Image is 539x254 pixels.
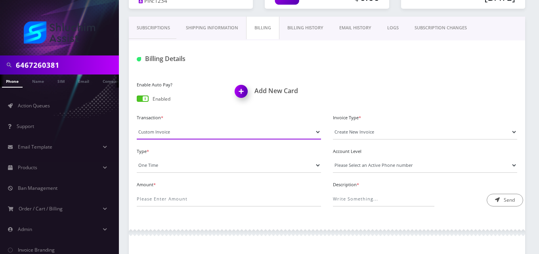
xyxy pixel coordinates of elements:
[137,115,321,121] label: Transaction
[153,95,170,103] p: Enabled
[18,143,52,150] span: Email Template
[16,57,117,73] input: Search in Company
[178,17,246,39] a: Shipping Information
[74,74,93,87] a: Email
[235,87,321,95] h1: Add New Card
[2,74,23,88] a: Phone
[137,82,223,88] label: Enable Auto Pay?
[18,102,50,109] span: Action Queues
[137,148,321,155] label: Type
[407,17,475,39] a: SUBSCRIPTION CHANGES
[246,17,279,39] a: Billing
[279,17,331,39] a: Billing History
[333,181,517,188] label: Description
[331,17,379,39] a: EMAIL HISTORY
[333,191,434,206] input: Write Something...
[19,205,63,212] span: Order / Cart / Billing
[333,148,517,155] label: Account Level
[18,226,32,233] span: Admin
[137,55,256,63] h1: Billing Details
[18,185,57,191] span: Ban Management
[487,194,523,206] button: Send
[231,82,254,106] img: Add New Card
[18,246,55,253] span: Invoice Branding
[24,21,95,44] img: Shluchim Assist
[28,74,48,87] a: Name
[137,57,141,61] img: Billing Details
[137,191,321,206] input: Please Enter Amount
[17,123,34,130] span: Support
[54,74,69,87] a: SIM
[333,115,517,121] label: Invoice Type
[99,74,125,87] a: Company
[379,17,407,39] a: LOGS
[18,164,37,171] span: Products
[235,87,321,95] a: Add New CardAdd New Card
[129,17,178,39] a: Subscriptions
[137,181,321,188] label: Amount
